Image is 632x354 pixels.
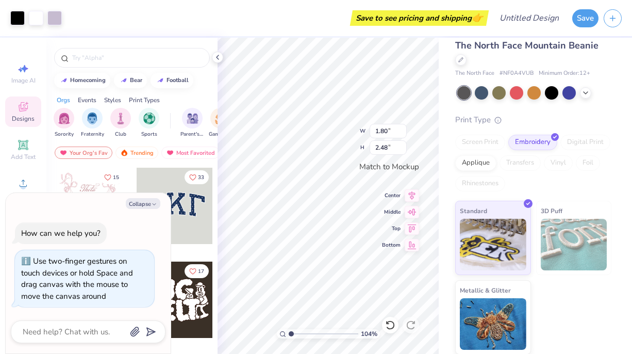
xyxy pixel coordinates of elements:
[156,77,164,84] img: trend_line.gif
[58,112,70,124] img: Sorority Image
[180,131,204,138] span: Parent's Weekend
[455,39,598,52] span: The North Face Mountain Beanie
[151,73,193,88] button: football
[110,108,131,138] button: filter button
[120,149,128,156] img: trending.gif
[55,131,74,138] span: Sorority
[460,298,526,350] img: Metallic & Glitter
[491,8,567,28] input: Untitled Design
[167,77,189,83] div: football
[110,108,131,138] div: filter for Club
[215,112,227,124] img: Game Day Image
[541,205,562,216] span: 3D Puff
[185,170,209,184] button: Like
[81,131,104,138] span: Fraternity
[361,329,377,339] span: 104 %
[54,108,74,138] div: filter for Sorority
[455,176,505,191] div: Rhinestones
[115,131,126,138] span: Club
[209,131,232,138] span: Game Day
[180,108,204,138] button: filter button
[141,131,157,138] span: Sports
[139,108,159,138] div: filter for Sports
[11,153,36,161] span: Add Text
[120,77,128,84] img: trend_line.gif
[11,76,36,85] span: Image AI
[576,155,600,171] div: Foil
[180,108,204,138] div: filter for Parent's Weekend
[460,205,487,216] span: Standard
[472,11,483,24] span: 👉
[382,242,401,249] span: Bottom
[87,112,98,124] img: Fraternity Image
[187,112,198,124] img: Parent's Weekend Image
[78,95,96,105] div: Events
[460,285,511,296] span: Metallic & Glitter
[57,95,70,105] div: Orgs
[382,225,401,232] span: Top
[541,219,607,270] img: 3D Puff
[59,149,68,156] img: most_fav.gif
[560,135,610,150] div: Digital Print
[81,108,104,138] button: filter button
[113,175,119,180] span: 15
[209,108,232,138] button: filter button
[99,170,124,184] button: Like
[13,191,34,199] span: Upload
[455,114,611,126] div: Print Type
[70,77,106,83] div: homecoming
[185,264,209,278] button: Like
[460,219,526,270] img: Standard
[544,155,573,171] div: Vinyl
[81,108,104,138] div: filter for Fraternity
[54,108,74,138] button: filter button
[500,155,541,171] div: Transfers
[54,73,110,88] button: homecoming
[166,149,174,156] img: most_fav.gif
[139,108,159,138] button: filter button
[114,73,147,88] button: bear
[104,95,121,105] div: Styles
[209,108,232,138] div: filter for Game Day
[143,112,155,124] img: Sports Image
[21,228,101,238] div: How can we help you?
[60,77,68,84] img: trend_line.gif
[353,10,486,26] div: Save to see pricing and shipping
[130,77,142,83] div: bear
[455,155,496,171] div: Applique
[382,208,401,216] span: Middle
[71,53,203,63] input: Try "Alpha"
[198,175,204,180] span: 33
[115,147,158,159] div: Trending
[55,147,112,159] div: Your Org's Fav
[21,256,133,301] div: Use two-finger gestures on touch devices or hold Space and drag canvas with the mouse to move the...
[129,95,160,105] div: Print Types
[382,192,401,199] span: Center
[12,115,35,123] span: Designs
[115,112,126,124] img: Club Image
[161,147,220,159] div: Most Favorited
[539,69,590,78] span: Minimum Order: 12 +
[126,198,160,209] button: Collapse
[455,69,494,78] span: The North Face
[508,135,557,150] div: Embroidery
[572,9,598,27] button: Save
[198,269,204,274] span: 17
[455,135,505,150] div: Screen Print
[500,69,534,78] span: # NF0A4VUB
